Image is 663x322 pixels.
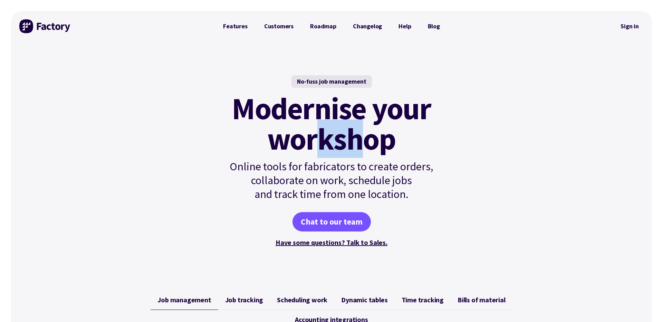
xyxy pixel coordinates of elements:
[458,296,506,304] span: Bills of material
[215,160,448,201] p: Online tools for fabricators to create orders, collaborate on work, schedule jobs and track time ...
[157,296,211,304] span: Job management
[276,238,387,247] a: Have some questions? Talk to Sales.
[341,296,387,304] span: Dynamic tables
[302,19,345,33] a: Roadmap
[390,19,419,33] a: Help
[345,19,390,33] a: Changelog
[256,19,302,33] a: Customers
[277,296,327,304] span: Scheduling work
[291,75,372,88] div: No-fuss job management
[292,212,371,231] a: Chat to our team
[19,19,71,33] img: Factory
[420,19,448,33] a: Blog
[545,247,663,322] iframe: Chat Widget
[215,19,448,33] nav: Primary Navigation
[215,19,256,33] a: Features
[402,296,444,304] span: Time tracking
[616,18,644,34] nav: Secondary Navigation
[225,296,263,304] span: Job tracking
[616,18,644,34] a: Sign in
[232,93,431,154] mark: Modernise your workshop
